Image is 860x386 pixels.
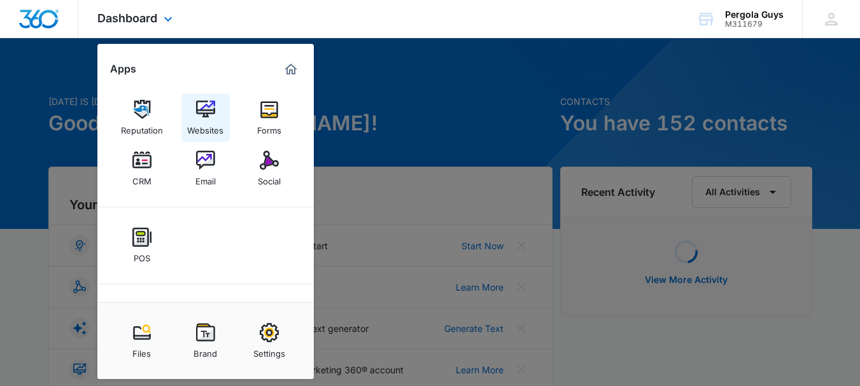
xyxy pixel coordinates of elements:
div: Social [258,170,281,186]
div: Email [195,170,216,186]
a: Reputation [118,93,166,142]
div: Websites [187,119,223,135]
div: Files [132,342,151,359]
h2: Apps [110,63,136,75]
div: Settings [253,342,285,359]
span: Dashboard [97,11,157,25]
div: Reputation [121,119,163,135]
a: Brand [181,317,230,365]
div: Brand [194,342,217,359]
a: Email [181,144,230,193]
a: Files [118,317,166,365]
a: Marketing 360® Dashboard [281,59,301,79]
div: account id [725,20,784,29]
a: POS [118,221,166,270]
div: account name [725,10,784,20]
div: POS [134,247,150,263]
a: Content [118,298,166,347]
a: Social [245,144,293,193]
a: Ads [181,298,230,347]
a: Forms [245,93,293,142]
div: CRM [132,170,152,186]
div: Forms [257,119,281,135]
a: Websites [181,93,230,142]
a: Intelligence [245,298,293,347]
a: CRM [118,144,166,193]
a: Settings [245,317,293,365]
